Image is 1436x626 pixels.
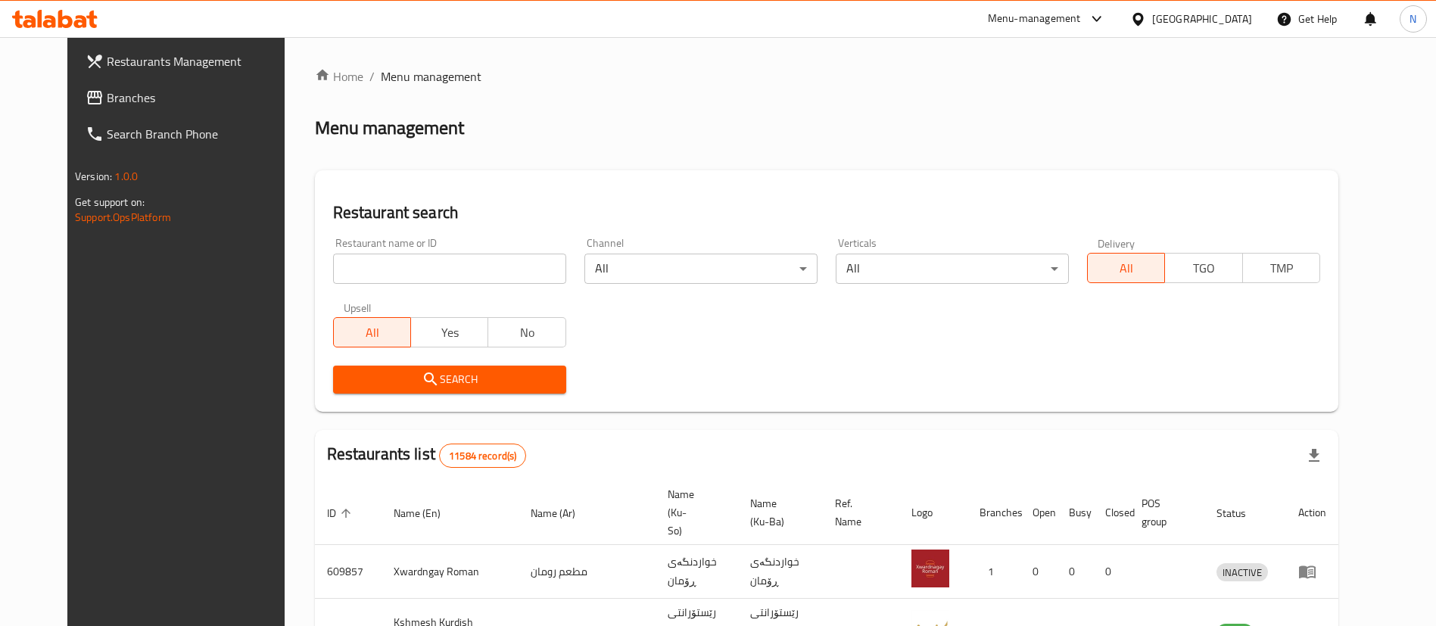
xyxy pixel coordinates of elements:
[750,494,805,531] span: Name (Ku-Ba)
[440,449,525,463] span: 11584 record(s)
[345,370,554,389] span: Search
[911,550,949,587] img: Xwardngay Roman
[668,485,720,540] span: Name (Ku-So)
[899,481,967,545] th: Logo
[1020,545,1057,599] td: 0
[1171,257,1236,279] span: TGO
[114,167,138,186] span: 1.0.0
[1093,481,1129,545] th: Closed
[1164,253,1242,283] button: TGO
[1142,494,1186,531] span: POS group
[107,125,295,143] span: Search Branch Phone
[1098,238,1135,248] label: Delivery
[73,116,307,152] a: Search Branch Phone
[494,322,559,344] span: No
[315,67,1338,86] nav: breadcrumb
[327,443,527,468] h2: Restaurants list
[73,79,307,116] a: Branches
[988,10,1081,28] div: Menu-management
[315,545,382,599] td: 609857
[1216,504,1266,522] span: Status
[1094,257,1159,279] span: All
[75,192,145,212] span: Get support on:
[738,545,823,599] td: خواردنگەی ڕۆمان
[107,52,295,70] span: Restaurants Management
[1249,257,1314,279] span: TMP
[344,302,372,313] label: Upsell
[835,494,881,531] span: Ref. Name
[369,67,375,86] li: /
[382,545,519,599] td: Xwardngay Roman
[1296,438,1332,474] div: Export file
[439,444,526,468] div: Total records count
[1152,11,1252,27] div: [GEOGRAPHIC_DATA]
[315,67,363,86] a: Home
[340,322,405,344] span: All
[107,89,295,107] span: Branches
[75,167,112,186] span: Version:
[1087,253,1165,283] button: All
[531,504,595,522] span: Name (Ar)
[73,43,307,79] a: Restaurants Management
[584,254,818,284] div: All
[1286,481,1338,545] th: Action
[1216,564,1268,581] span: INACTIVE
[1410,11,1416,27] span: N
[315,116,464,140] h2: Menu management
[487,317,565,347] button: No
[519,545,656,599] td: مطعم رومان
[333,317,411,347] button: All
[836,254,1069,284] div: All
[75,207,171,227] a: Support.OpsPlatform
[417,322,482,344] span: Yes
[967,481,1020,545] th: Branches
[333,366,566,394] button: Search
[967,545,1020,599] td: 1
[1216,563,1268,581] div: INACTIVE
[1093,545,1129,599] td: 0
[394,504,460,522] span: Name (En)
[333,254,566,284] input: Search for restaurant name or ID..
[1057,481,1093,545] th: Busy
[1242,253,1320,283] button: TMP
[327,504,356,522] span: ID
[1298,562,1326,581] div: Menu
[333,201,1320,224] h2: Restaurant search
[381,67,481,86] span: Menu management
[656,545,738,599] td: خواردنگەی ڕۆمان
[1057,545,1093,599] td: 0
[1020,481,1057,545] th: Open
[410,317,488,347] button: Yes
